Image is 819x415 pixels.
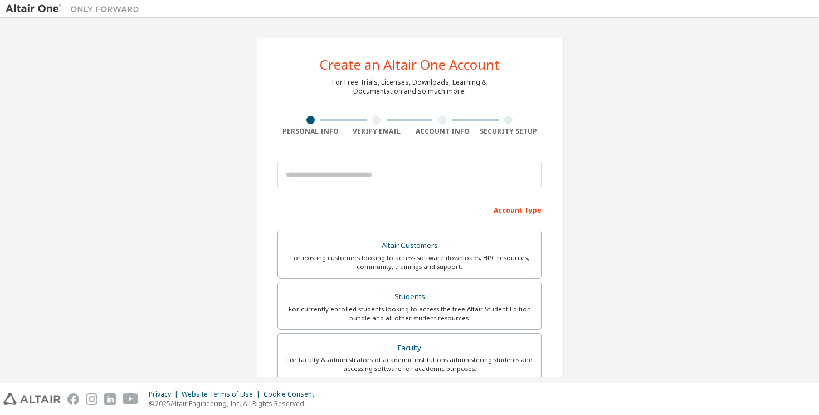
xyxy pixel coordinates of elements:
[86,393,97,405] img: instagram.svg
[409,127,476,136] div: Account Info
[3,393,61,405] img: altair_logo.svg
[149,390,182,399] div: Privacy
[332,78,487,96] div: For Free Trials, Licenses, Downloads, Learning & Documentation and so much more.
[67,393,79,405] img: facebook.svg
[277,201,542,218] div: Account Type
[344,127,410,136] div: Verify Email
[149,399,321,408] p: © 2025 Altair Engineering, Inc. All Rights Reserved.
[6,3,145,14] img: Altair One
[476,127,542,136] div: Security Setup
[285,355,534,373] div: For faculty & administrators of academic institutions administering students and accessing softwa...
[285,238,534,253] div: Altair Customers
[285,305,534,323] div: For currently enrolled students looking to access the free Altair Student Edition bundle and all ...
[285,289,534,305] div: Students
[285,253,534,271] div: For existing customers looking to access software downloads, HPC resources, community, trainings ...
[264,390,321,399] div: Cookie Consent
[285,340,534,356] div: Faculty
[104,393,116,405] img: linkedin.svg
[277,127,344,136] div: Personal Info
[123,393,139,405] img: youtube.svg
[320,58,500,71] div: Create an Altair One Account
[182,390,264,399] div: Website Terms of Use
